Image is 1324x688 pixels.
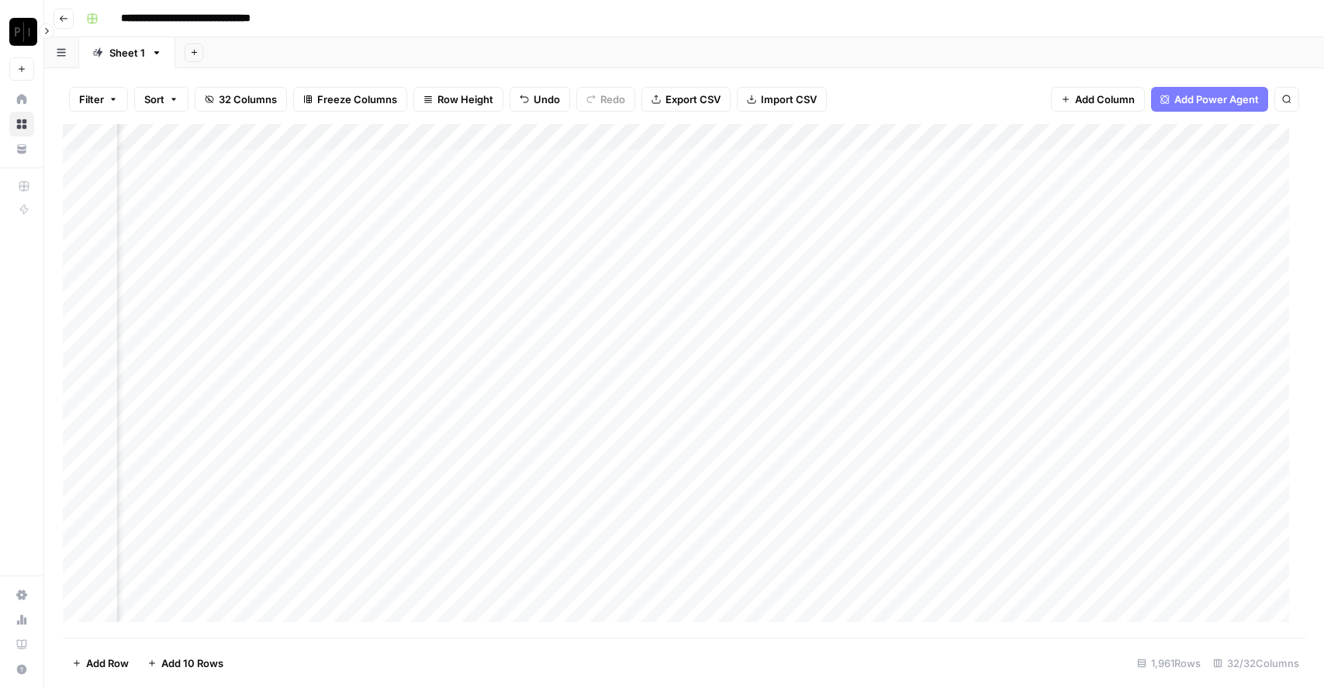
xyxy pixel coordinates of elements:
button: 32 Columns [195,87,287,112]
div: Sheet 1 [109,45,145,61]
div: 32/32 Columns [1207,651,1305,676]
button: Help + Support [9,657,34,682]
span: Add Row [86,655,129,671]
button: Filter [69,87,128,112]
button: Row Height [413,87,503,112]
span: Add 10 Rows [161,655,223,671]
button: Add 10 Rows [138,651,233,676]
a: Browse [9,112,34,137]
span: Add Column [1075,92,1135,107]
img: Paragon (Prod) Logo [9,18,37,46]
button: Add Power Agent [1151,87,1268,112]
button: Add Row [63,651,138,676]
a: Sheet 1 [79,37,175,68]
button: Import CSV [737,87,827,112]
span: Add Power Agent [1174,92,1259,107]
span: Import CSV [761,92,817,107]
span: Row Height [437,92,493,107]
button: Export CSV [641,87,731,112]
span: Freeze Columns [317,92,397,107]
button: Freeze Columns [293,87,407,112]
a: Learning Hub [9,632,34,657]
a: Usage [9,607,34,632]
div: 1,961 Rows [1131,651,1207,676]
button: Sort [134,87,188,112]
a: Home [9,87,34,112]
button: Workspace: Paragon (Prod) [9,12,34,51]
button: Undo [510,87,570,112]
span: Sort [144,92,164,107]
span: Export CSV [665,92,721,107]
span: Undo [534,92,560,107]
span: Redo [600,92,625,107]
button: Add Column [1051,87,1145,112]
a: Your Data [9,137,34,161]
button: Redo [576,87,635,112]
span: 32 Columns [219,92,277,107]
span: Filter [79,92,104,107]
a: Settings [9,583,34,607]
